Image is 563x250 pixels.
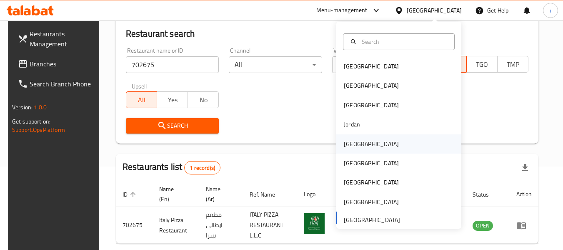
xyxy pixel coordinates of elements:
a: Search Branch Phone [11,74,102,94]
div: [GEOGRAPHIC_DATA] [344,197,399,207]
button: Yes [157,91,188,108]
td: Italy Pizza Restaurant [153,207,199,244]
button: All [126,91,157,108]
div: Export file [515,158,535,178]
span: 1 record(s) [185,164,220,172]
div: Total records count [184,161,220,174]
span: All [130,94,154,106]
span: No [191,94,215,106]
img: Italy Pizza Restaurant [304,213,325,234]
td: 702675 [116,207,153,244]
a: Restaurants Management [11,24,102,54]
div: [GEOGRAPHIC_DATA] [407,6,462,15]
td: ITALY PIZZA RESTAURANT L.L.C [243,207,297,244]
span: Branches [30,59,95,69]
span: Version: [12,102,33,113]
input: Search for restaurant name or ID.. [126,56,219,73]
div: Menu [516,220,532,230]
div: [GEOGRAPHIC_DATA] [344,81,399,90]
th: Action [510,182,538,207]
div: [GEOGRAPHIC_DATA] [344,139,399,149]
div: All [332,56,425,73]
div: [GEOGRAPHIC_DATA] [344,62,399,71]
span: Restaurants Management [30,29,95,49]
button: Search [126,118,219,134]
th: Logo [297,182,335,207]
td: مطعم ايطالي بيتزا [199,207,243,244]
span: ID [123,189,138,199]
a: Branches [11,54,102,74]
table: enhanced table [116,182,538,244]
button: TMP [497,56,528,73]
span: Status [473,189,500,199]
h2: Restaurants list [123,161,220,174]
th: Branches [335,182,364,207]
div: [GEOGRAPHIC_DATA] [344,159,399,168]
div: OPEN [473,221,493,231]
span: i [550,6,551,15]
span: 1.0.0 [34,102,47,113]
span: Search [133,121,213,131]
div: All [229,56,322,73]
span: Yes [160,94,185,106]
span: TMP [501,58,525,71]
div: [GEOGRAPHIC_DATA] [344,101,399,110]
span: OPEN [473,221,493,230]
span: Name (Ar) [206,184,233,204]
button: TGO [466,56,498,73]
input: Search [358,37,449,46]
h2: Restaurant search [126,28,528,40]
span: Ref. Name [250,189,286,199]
button: No [188,91,219,108]
td: 1 [335,207,364,244]
div: Jordan [344,120,360,129]
div: [GEOGRAPHIC_DATA] [344,178,399,187]
span: Get support on: [12,116,50,127]
label: Upsell [132,83,147,89]
a: Support.OpsPlatform [12,124,65,135]
div: Menu-management [316,5,368,15]
span: Name (En) [159,184,189,204]
span: Search Branch Phone [30,79,95,89]
span: TGO [470,58,494,71]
